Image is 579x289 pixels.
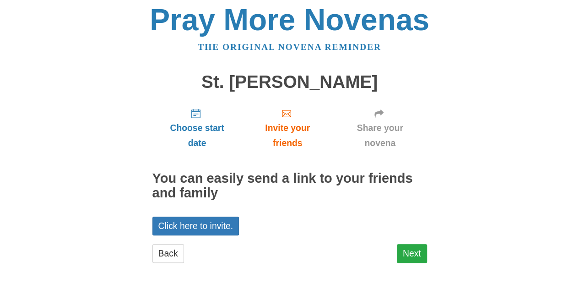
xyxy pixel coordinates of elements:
span: Share your novena [342,120,418,151]
span: Invite your friends [251,120,324,151]
a: Share your novena [333,101,427,155]
h1: St. [PERSON_NAME] [152,72,427,92]
h2: You can easily send a link to your friends and family [152,171,427,201]
a: Invite your friends [242,101,333,155]
a: The original novena reminder [198,42,381,52]
span: Choose start date [162,120,233,151]
a: Pray More Novenas [150,3,429,37]
a: Choose start date [152,101,242,155]
a: Next [397,244,427,263]
a: Back [152,244,184,263]
a: Click here to invite. [152,217,239,235]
